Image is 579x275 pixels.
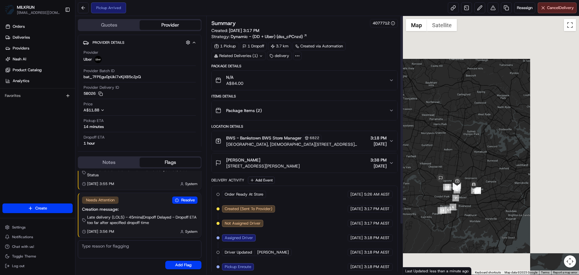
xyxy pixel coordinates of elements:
[2,252,73,261] button: Toggle Theme
[185,181,198,186] span: System
[211,42,239,50] div: 1 Pickup
[17,10,60,15] button: [EMAIL_ADDRESS][DOMAIN_NAME]
[364,250,390,255] span: 3:18 PM AEST
[12,244,34,249] span: Chat with us!
[2,43,75,53] a: Providers
[406,19,427,31] button: Show street map
[364,264,390,270] span: 3:18 PM AEST
[474,187,481,194] div: 24
[505,271,537,274] span: Map data ©2025 Google
[94,56,102,63] img: uber-new-logo.jpeg
[231,34,303,40] span: Dynamic - (DD + Uber) (dss_cPCnzd)
[13,56,26,62] span: Nash AI
[454,182,461,189] div: 10
[13,78,29,84] span: Analytics
[211,21,236,26] h3: Summary
[564,255,576,267] button: Map camera controls
[12,254,36,259] span: Toggle Theme
[211,94,397,99] div: Items Details
[12,225,26,230] span: Settings
[225,264,251,270] span: Pickup Enroute
[2,33,75,42] a: Deliveries
[404,267,424,275] a: Open this area in Google Maps (opens a new window)
[268,42,291,50] div: 3.7 km
[541,271,549,274] a: Terms
[84,85,119,90] span: Provider Delivery ID
[84,91,103,96] button: 5B026
[172,197,198,204] button: Resolve
[17,4,35,10] button: MILKRUN
[82,206,198,212] div: Creation message:
[350,235,363,241] span: [DATE]
[13,24,25,29] span: Orders
[373,21,395,26] button: 4077712
[13,46,29,51] span: Providers
[225,192,263,197] span: Order Ready At Store
[212,101,397,120] button: Package Items (2)
[82,197,119,204] div: Needs Attention
[84,57,92,62] span: Uber
[211,52,266,60] div: Related Deliveries (1)
[84,135,105,140] span: Dropoff ETA
[211,64,397,69] div: Package Details
[517,5,533,11] span: Reassign
[454,183,460,190] div: 14
[2,2,62,17] button: MILKRUNMILKRUN[EMAIL_ADDRESS][DOMAIN_NAME]
[84,118,104,123] span: Pickup ETA
[453,183,460,190] div: 21
[87,215,198,225] span: Late delivery (LOLS) - 45mins | Dropoff Delayed - Dropoff ETA too far after specified dropoff time
[370,135,387,141] span: 3:18 PM
[226,80,243,86] span: A$84.00
[2,65,75,75] a: Product Catalog
[370,141,387,147] span: [DATE]
[564,19,576,31] button: Toggle fullscreen view
[403,267,471,275] div: Last Updated: less than a minute ago
[350,264,363,270] span: [DATE]
[5,5,14,14] img: MILKRUN
[310,136,319,140] span: 6822
[226,107,262,114] span: Package Items ( 2 )
[2,223,73,232] button: Settings
[404,267,424,275] img: Google
[225,235,253,241] span: Assigned Driver
[450,204,456,210] div: 6
[87,181,114,186] span: [DATE] 3:55 PM
[293,42,346,50] div: Created via Automation
[211,34,307,40] div: Strategy:
[364,221,390,226] span: 3:17 PM AEST
[454,185,461,191] div: 9
[453,183,459,190] div: 18
[2,203,73,213] button: Create
[165,261,201,269] button: Add Flag
[445,184,451,190] div: 2
[211,124,397,129] div: Location Details
[212,71,397,90] button: N/AA$84.00
[225,221,261,226] span: Not Assigned Driver
[185,229,198,234] span: System
[84,107,137,113] button: A$11.88
[13,67,42,73] span: Product Catalog
[452,195,459,201] div: 7
[211,27,259,34] span: Created:
[2,242,73,251] button: Chat with us!
[474,187,481,194] div: 25
[370,163,387,169] span: [DATE]
[84,124,104,130] div: 14 minutes
[211,178,244,183] div: Delivery Activity
[364,235,390,241] span: 3:18 PM AEST
[226,163,300,169] span: [STREET_ADDRESS][PERSON_NAME]
[84,74,141,80] span: bat_7FPEgu0pUki7xKjXB5cZpQ
[438,207,444,214] div: 3
[257,250,289,255] span: [PERSON_NAME]
[2,22,75,31] a: Orders
[440,207,447,214] div: 4
[370,157,387,163] span: 3:38 PM
[2,54,75,64] a: Nash AI
[140,20,201,30] button: Provider
[350,206,363,212] span: [DATE]
[443,184,450,190] div: 1
[84,50,98,55] span: Provider
[13,35,30,40] span: Deliveries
